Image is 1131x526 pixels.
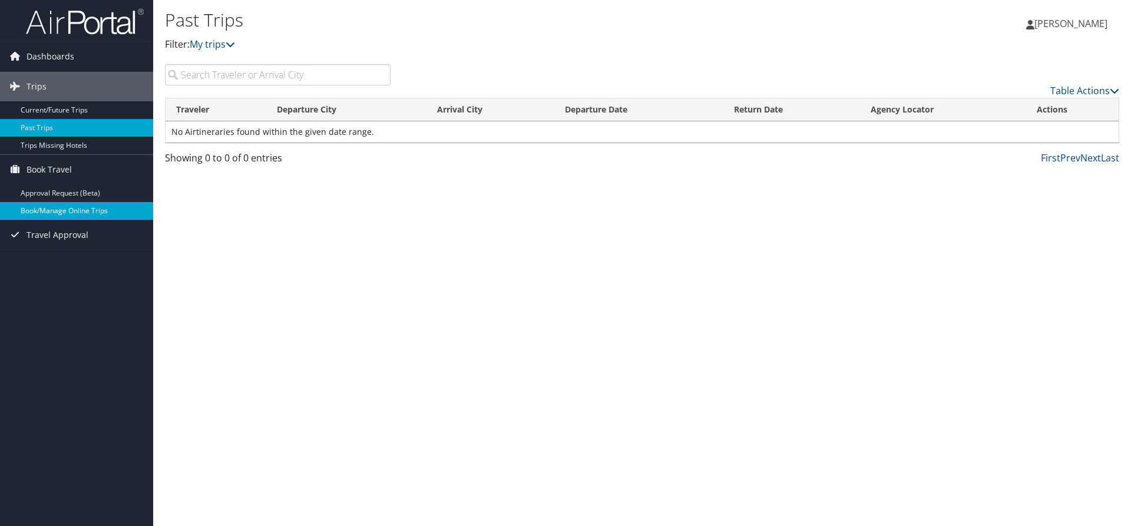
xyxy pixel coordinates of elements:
[1101,151,1119,164] a: Last
[1041,151,1060,164] a: First
[554,98,723,121] th: Departure Date: activate to sort column ascending
[860,98,1026,121] th: Agency Locator: activate to sort column ascending
[166,98,266,121] th: Traveler: activate to sort column ascending
[1034,17,1107,30] span: [PERSON_NAME]
[165,64,391,85] input: Search Traveler or Arrival City
[1080,151,1101,164] a: Next
[190,38,235,51] a: My trips
[27,220,88,250] span: Travel Approval
[26,8,144,35] img: airportal-logo.png
[165,151,391,171] div: Showing 0 to 0 of 0 entries
[1026,98,1119,121] th: Actions
[165,37,801,52] p: Filter:
[27,42,74,71] span: Dashboards
[723,98,860,121] th: Return Date: activate to sort column ascending
[266,98,426,121] th: Departure City: activate to sort column ascending
[27,72,47,101] span: Trips
[1050,84,1119,97] a: Table Actions
[1026,6,1119,41] a: [PERSON_NAME]
[426,98,554,121] th: Arrival City: activate to sort column ascending
[166,121,1119,143] td: No Airtineraries found within the given date range.
[27,155,72,184] span: Book Travel
[165,8,801,32] h1: Past Trips
[1060,151,1080,164] a: Prev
